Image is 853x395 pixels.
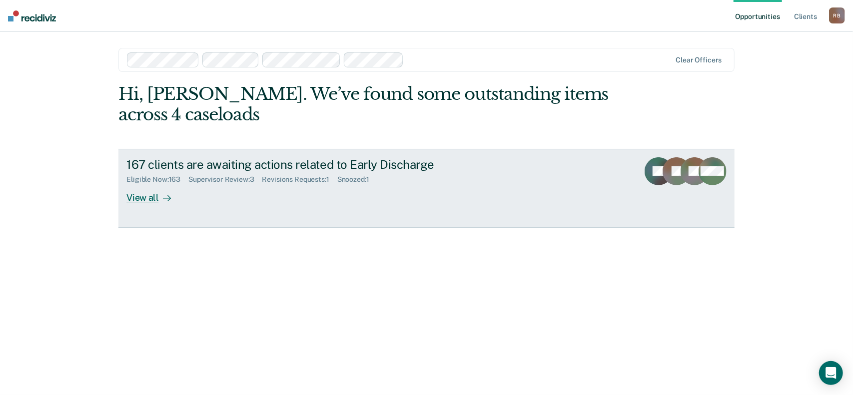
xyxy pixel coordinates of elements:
[829,7,845,23] div: R B
[337,175,377,184] div: Snoozed : 1
[8,10,56,21] img: Recidiviz
[118,84,611,125] div: Hi, [PERSON_NAME]. We’ve found some outstanding items across 4 caseloads
[126,175,188,184] div: Eligible Now : 163
[126,157,477,172] div: 167 clients are awaiting actions related to Early Discharge
[676,56,722,64] div: Clear officers
[126,184,182,203] div: View all
[188,175,262,184] div: Supervisor Review : 3
[262,175,337,184] div: Revisions Requests : 1
[118,149,734,228] a: 167 clients are awaiting actions related to Early DischargeEligible Now:163Supervisor Review:3Rev...
[829,7,845,23] button: RB
[819,361,843,385] div: Open Intercom Messenger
